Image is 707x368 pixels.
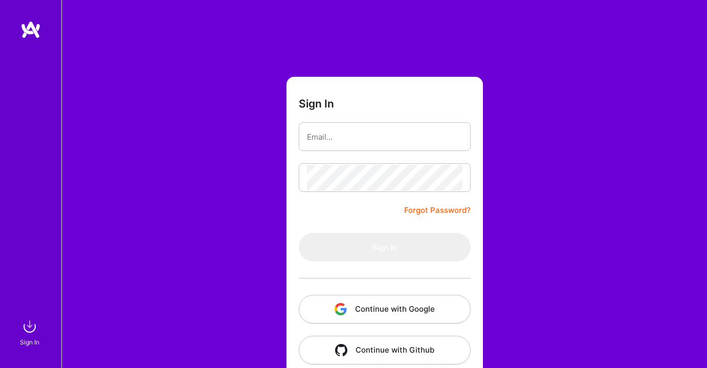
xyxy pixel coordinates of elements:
a: Forgot Password? [404,204,471,217]
img: icon [335,303,347,315]
img: icon [335,344,347,356]
input: Email... [307,124,462,150]
h3: Sign In [299,97,334,110]
img: sign in [19,316,40,337]
button: Continue with Google [299,295,471,323]
img: logo [20,20,41,39]
div: Sign In [20,337,39,348]
button: Sign In [299,233,471,262]
a: sign inSign In [21,316,40,348]
button: Continue with Github [299,336,471,364]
